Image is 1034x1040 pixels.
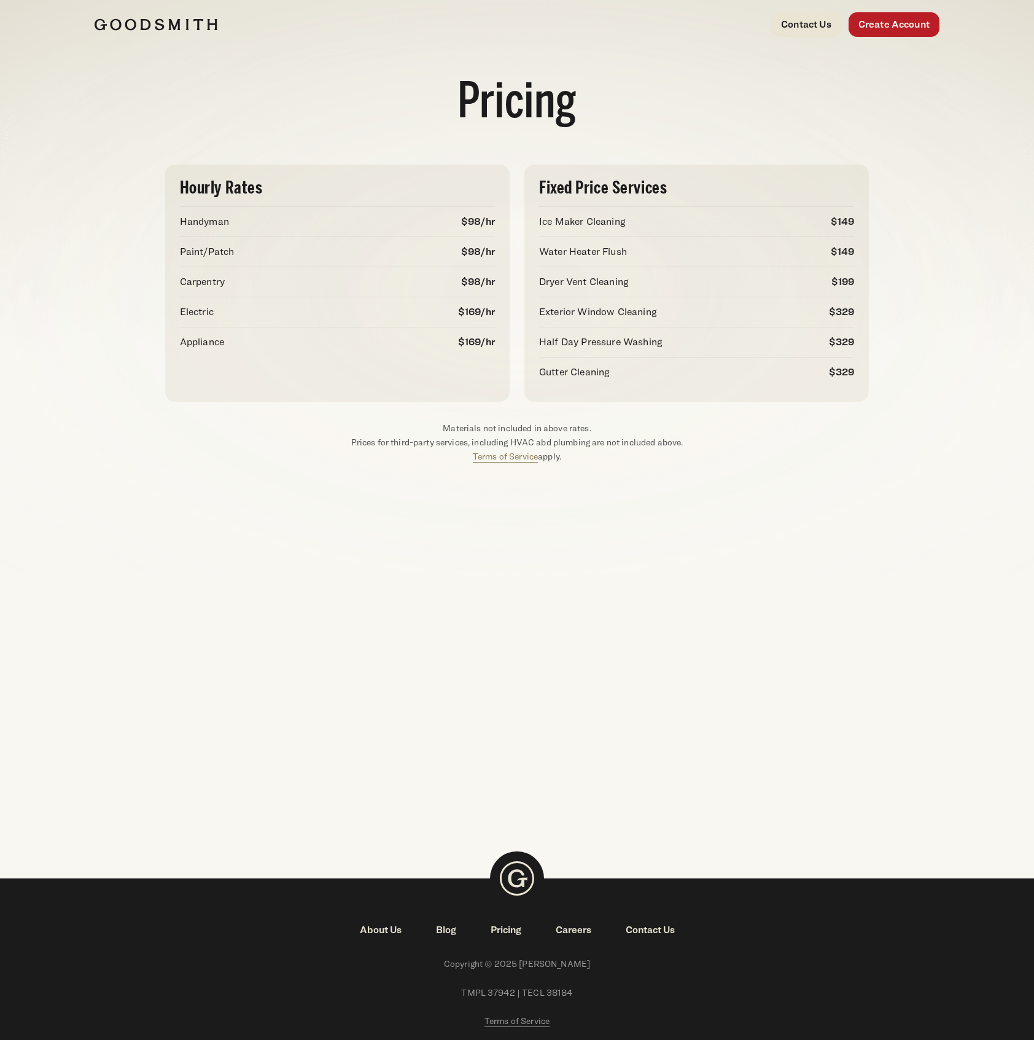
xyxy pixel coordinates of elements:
[473,451,538,461] a: Terms of Service
[539,305,657,319] p: Exterior Window Cleaning
[831,275,855,289] p: $199
[180,275,225,289] p: Carpentry
[539,365,610,380] p: Gutter Cleaning
[461,214,495,229] p: $98/hr
[831,244,855,259] p: $149
[484,1014,550,1028] a: Terms of Service
[829,305,855,319] p: $329
[95,18,217,31] img: Goodsmith
[95,957,939,971] span: Copyright © 2025 [PERSON_NAME]
[771,12,841,37] a: Contact Us
[539,244,627,259] p: Water Heater Flush
[608,923,692,937] a: Contact Us
[538,923,608,937] a: Careers
[180,305,214,319] p: Electric
[180,179,495,197] h3: Hourly Rates
[831,214,855,229] p: $149
[829,335,855,350] p: $329
[849,12,939,37] a: Create Account
[473,923,538,937] a: Pricing
[165,436,869,464] p: Prices for third-party services, including HVAC abd plumbing are not included above. apply.
[539,214,626,229] p: Ice Maker Cleaning
[539,179,854,197] h3: Fixed Price Services
[95,986,939,1000] span: TMPL 37942 | TECL 38184
[461,244,495,259] p: $98/hr
[490,851,544,905] img: Goodsmith Logo
[165,421,869,436] p: Materials not included in above rates.
[180,214,229,229] p: Handyman
[180,244,235,259] p: Paint/Patch
[829,365,855,380] p: $329
[180,335,224,350] p: Appliance
[539,335,663,350] p: Half Day Pressure Washing
[461,275,495,289] p: $98/hr
[484,1015,550,1026] span: Terms of Service
[539,275,629,289] p: Dryer Vent Cleaning
[458,305,495,319] p: $169/hr
[343,923,419,937] a: About Us
[458,335,495,350] p: $169/hr
[419,923,473,937] a: Blog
